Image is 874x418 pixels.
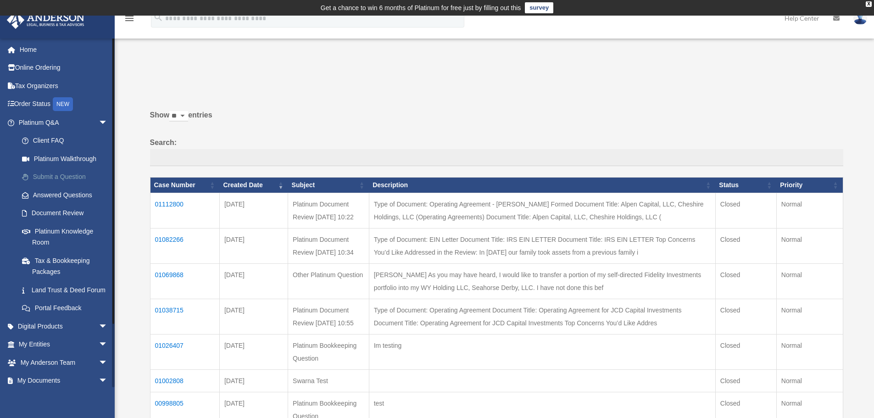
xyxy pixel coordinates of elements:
a: Order StatusNEW [6,95,122,114]
span: arrow_drop_down [99,372,117,390]
td: [DATE] [219,193,288,228]
span: arrow_drop_down [99,113,117,132]
td: Closed [715,193,776,228]
a: Answered Questions [13,186,117,204]
td: Normal [776,369,843,392]
td: [DATE] [219,369,288,392]
td: 01112800 [150,193,219,228]
img: Anderson Advisors Platinum Portal [4,11,87,29]
td: Platinum Document Review [DATE] 10:55 [288,299,369,334]
a: menu [124,16,135,24]
td: Closed [715,299,776,334]
i: menu [124,13,135,24]
a: Portal Feedback [13,299,122,318]
a: Digital Productsarrow_drop_down [6,317,122,335]
div: NEW [53,97,73,111]
td: [DATE] [219,263,288,299]
th: Case Number: activate to sort column ascending [150,178,219,193]
td: Swarna Test [288,369,369,392]
td: Closed [715,334,776,369]
td: [DATE] [219,334,288,369]
a: My Entitiesarrow_drop_down [6,335,122,354]
td: Normal [776,299,843,334]
th: Priority: activate to sort column ascending [776,178,843,193]
a: survey [525,2,553,13]
td: [DATE] [219,299,288,334]
a: Submit a Question [13,168,122,186]
td: 01069868 [150,263,219,299]
td: Type of Document: Operating Agreement Document Title: Operating Agreement for JCD Capital Investm... [369,299,715,334]
td: 01082266 [150,228,219,263]
img: User Pic [853,11,867,25]
td: 01026407 [150,334,219,369]
td: Closed [715,228,776,263]
td: [PERSON_NAME] As you may have heard, I would like to transfer a portion of my self-directed Fidel... [369,263,715,299]
td: Platinum Document Review [DATE] 10:22 [288,193,369,228]
td: Other Platinum Question [288,263,369,299]
td: Closed [715,369,776,392]
td: [DATE] [219,228,288,263]
a: Land Trust & Deed Forum [13,281,122,299]
td: Normal [776,263,843,299]
td: Normal [776,228,843,263]
a: My Documentsarrow_drop_down [6,372,122,390]
a: Home [6,40,122,59]
td: Type of Document: EIN Letter Document Title: IRS EIN LETTER Document Title: IRS EIN LETTER Top Co... [369,228,715,263]
a: Platinum Walkthrough [13,150,122,168]
label: Show entries [150,109,843,131]
th: Status: activate to sort column ascending [715,178,776,193]
label: Search: [150,136,843,167]
span: arrow_drop_down [99,335,117,354]
td: Normal [776,193,843,228]
span: arrow_drop_down [99,317,117,336]
td: Normal [776,334,843,369]
td: Closed [715,263,776,299]
input: Search: [150,149,843,167]
a: Platinum Knowledge Room [13,222,122,251]
a: Online Ordering [6,59,122,77]
td: 01002808 [150,369,219,392]
th: Created Date: activate to sort column ascending [219,178,288,193]
select: Showentries [169,111,188,122]
a: Tax & Bookkeeping Packages [13,251,122,281]
td: Platinum Document Review [DATE] 10:34 [288,228,369,263]
a: My Anderson Teamarrow_drop_down [6,353,122,372]
a: Platinum Q&Aarrow_drop_down [6,113,122,132]
td: Im testing [369,334,715,369]
div: close [866,1,872,7]
span: arrow_drop_down [99,353,117,372]
i: search [153,12,163,22]
td: 01038715 [150,299,219,334]
td: Type of Document: Operating Agreement - [PERSON_NAME] Formed Document Title: Alpen Capital, LLC, ... [369,193,715,228]
a: Tax Organizers [6,77,122,95]
div: Get a chance to win 6 months of Platinum for free just by filling out this [321,2,521,13]
th: Subject: activate to sort column ascending [288,178,369,193]
th: Description: activate to sort column ascending [369,178,715,193]
a: Client FAQ [13,132,122,150]
td: Platinum Bookkeeping Question [288,334,369,369]
a: Document Review [13,204,122,223]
